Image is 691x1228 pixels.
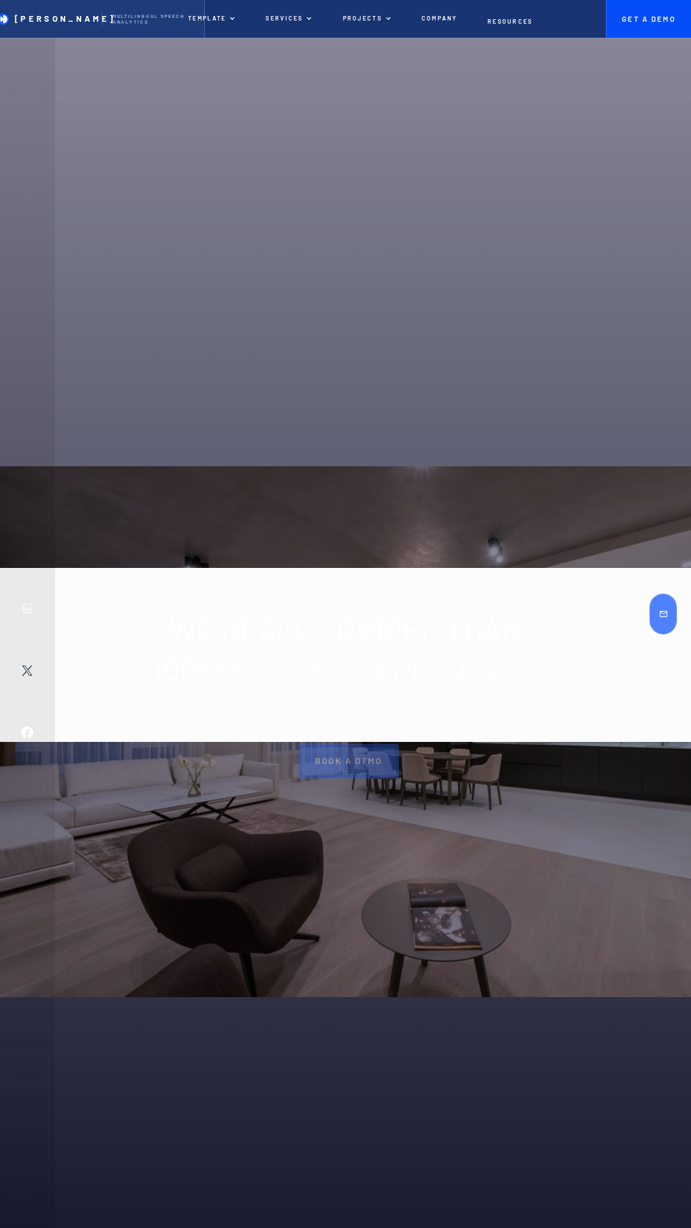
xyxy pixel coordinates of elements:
p: Resources [488,19,532,26]
p: Multilingual Speech analytics [113,13,194,25]
p: Company [422,15,457,22]
h1: We realized more than 100+ [121,609,570,688]
p: Book a DEMO [308,750,389,773]
p: Services [266,15,303,22]
a: Book a DEMO [299,744,399,778]
p: Template [188,15,226,22]
p: Get A Demo [617,15,681,24]
span: renovation projects [213,649,539,686]
p: Projects [343,15,382,22]
p: [PERSON_NAME] [15,14,115,24]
